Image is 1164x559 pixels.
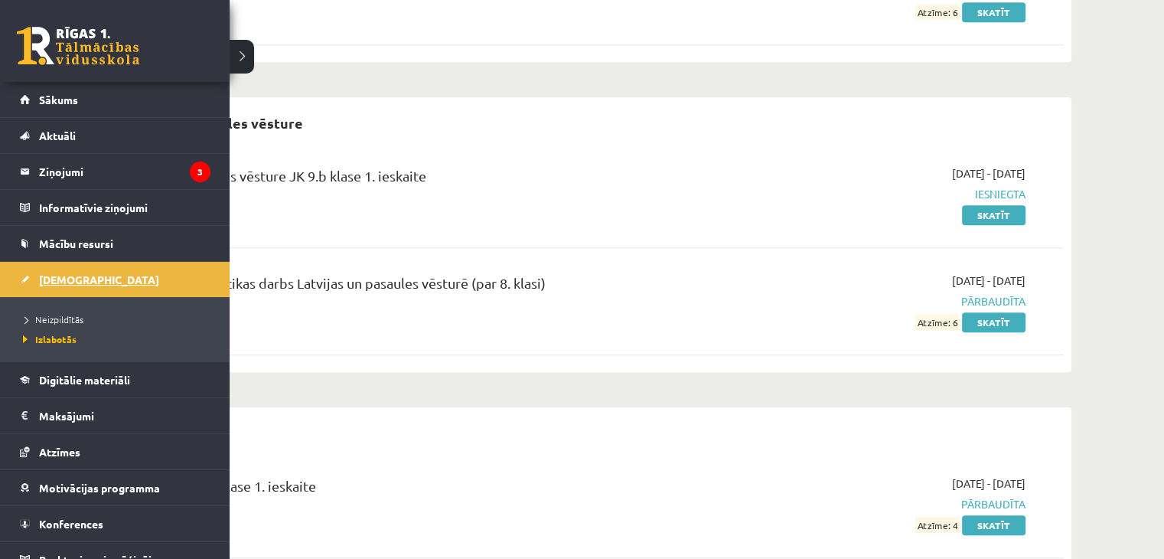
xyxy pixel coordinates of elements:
[20,506,210,541] a: Konferences
[20,262,210,297] a: [DEMOGRAPHIC_DATA]
[39,93,78,106] span: Sākums
[19,332,214,346] a: Izlabotās
[39,445,80,459] span: Atzīmes
[19,312,214,326] a: Neizpildītās
[39,129,76,142] span: Aktuāli
[115,165,714,194] div: Latvijas un pasaules vēsture JK 9.b klase 1. ieskaite
[952,476,1025,492] span: [DATE] - [DATE]
[962,205,1025,225] a: Skatīt
[17,27,139,65] a: Rīgas 1. Tālmācības vidusskola
[39,190,210,225] legend: Informatīvie ziņojumi
[39,273,159,286] span: [DEMOGRAPHIC_DATA]
[115,476,714,504] div: Literatūra JK 9.b klase 1. ieskaite
[962,2,1025,22] a: Skatīt
[915,4,960,20] span: Atzīme: 6
[20,154,210,189] a: Ziņojumi3
[737,496,1025,512] span: Pārbaudīta
[20,118,210,153] a: Aktuāli
[20,398,210,433] a: Maksājumi
[20,362,210,397] a: Digitālie materiāli
[39,237,113,250] span: Mācību resursi
[962,515,1025,535] a: Skatīt
[952,165,1025,181] span: [DATE] - [DATE]
[20,470,210,505] a: Motivācijas programma
[737,186,1025,202] span: Iesniegta
[39,373,130,387] span: Digitālie materiāli
[39,154,210,189] legend: Ziņojumi
[952,273,1025,289] span: [DATE] - [DATE]
[962,312,1025,332] a: Skatīt
[39,481,160,495] span: Motivācijas programma
[20,190,210,225] a: Informatīvie ziņojumi
[20,226,210,261] a: Mācību resursi
[39,398,210,433] legend: Maksājumi
[115,273,714,301] div: 9.b klases diagnostikas darbs Latvijas un pasaules vēsturē (par 8. klasi)
[915,314,960,330] span: Atzīme: 6
[190,162,210,182] i: 3
[19,313,83,325] span: Neizpildītās
[20,82,210,117] a: Sākums
[19,333,77,345] span: Izlabotās
[737,293,1025,309] span: Pārbaudīta
[39,517,103,531] span: Konferences
[20,434,210,469] a: Atzīmes
[915,517,960,533] span: Atzīme: 4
